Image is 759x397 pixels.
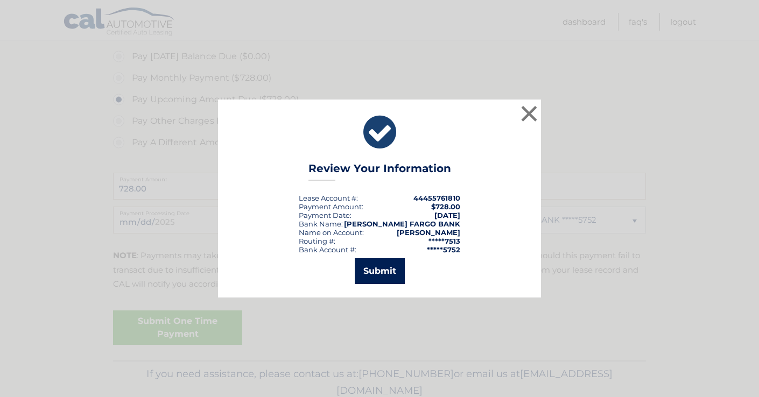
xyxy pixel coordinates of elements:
[308,162,451,181] h3: Review Your Information
[299,237,335,245] div: Routing #:
[299,211,352,219] div: :
[355,258,405,284] button: Submit
[299,219,343,228] div: Bank Name:
[434,211,460,219] span: [DATE]
[299,202,363,211] div: Payment Amount:
[344,219,460,228] strong: [PERSON_NAME] FARGO BANK
[299,211,350,219] span: Payment Date
[299,194,358,202] div: Lease Account #:
[413,194,460,202] strong: 44455761810
[299,245,356,254] div: Bank Account #:
[518,103,540,124] button: ×
[397,228,460,237] strong: [PERSON_NAME]
[431,202,460,211] span: $728.00
[299,228,364,237] div: Name on Account:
